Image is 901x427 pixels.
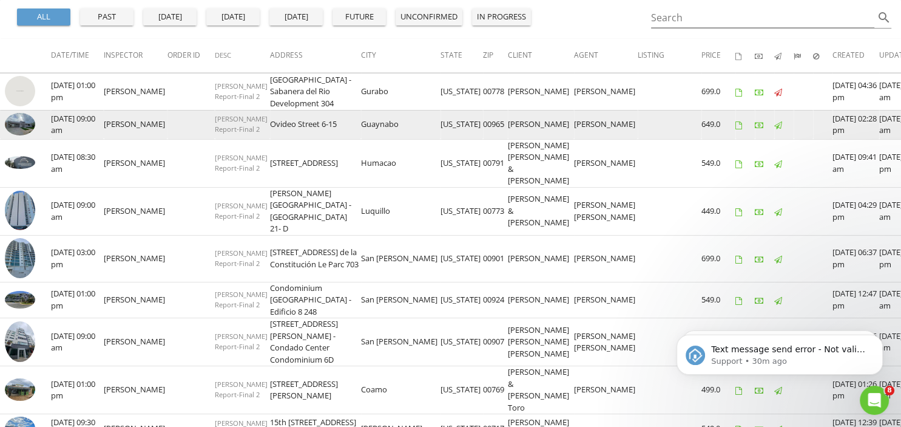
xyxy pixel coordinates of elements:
th: Client: Not sorted. [508,39,574,73]
span: 8 [885,386,894,395]
th: Date/Time: Not sorted. [51,39,104,73]
td: [PERSON_NAME] [PERSON_NAME] [PERSON_NAME] [508,318,574,366]
td: [DATE] 09:41 am [832,139,879,187]
span: [PERSON_NAME] Report-Final 2 [215,114,268,134]
th: Published: Not sorted. [774,39,794,73]
img: streetview [5,76,35,106]
span: Agent [574,50,598,60]
td: Luquillo [361,187,440,235]
td: [PERSON_NAME] [574,73,638,111]
div: past [85,11,129,23]
td: 00773 [483,187,508,235]
th: Desc: Not sorted. [215,39,270,73]
img: 9322603%2Fcover_photos%2FPijYma5H3Ta4yYv5FRkr%2Fsmall.jpeg [5,113,35,136]
td: Humacao [361,139,440,187]
td: [DATE] 12:47 pm [832,282,879,318]
input: Search [651,8,875,28]
img: 9323806%2Fcover_photos%2FqdbUhQOxQ5nPqnHvkiVy%2Fsmall.jpeg [5,191,35,230]
td: [STREET_ADDRESS] de la Constitución Le Parc 703 [270,235,361,282]
span: Inspector [104,50,143,60]
td: [US_STATE] [440,187,483,235]
button: future [332,9,386,26]
img: 9275178%2Fcover_photos%2FOfrOxS5fM5ev5riqGprE%2Fsmall.jpeg [5,378,35,401]
td: [PERSON_NAME] [PERSON_NAME] & [PERSON_NAME] [508,139,574,187]
td: 649.0 [701,110,735,139]
img: 9317765%2Fcover_photos%2F0zdTtSwG64ZxdXqDPDhq%2Fsmall.jpeg [5,156,35,169]
td: 699.0 [701,235,735,282]
th: Inspector: Not sorted. [104,39,167,73]
button: all [17,9,70,26]
span: Date/Time [51,50,89,60]
td: [PERSON_NAME] [574,235,638,282]
span: State [440,50,462,60]
span: [PERSON_NAME] Report-Final 2 [215,332,268,351]
td: [PERSON_NAME] [104,110,167,139]
td: [PERSON_NAME] [574,139,638,187]
td: San [PERSON_NAME] [361,282,440,318]
td: [DATE] 03:00 pm [51,235,104,282]
div: unconfirmed [400,11,457,23]
td: [US_STATE] [440,282,483,318]
td: [PERSON_NAME] & [PERSON_NAME] Toro [508,366,574,414]
td: [PERSON_NAME] [508,73,574,111]
span: Desc [215,50,231,60]
td: [US_STATE] [440,110,483,139]
img: 9226098%2Fcover_photos%2FLYk8lH9MEXm2bAEfXSHQ%2Fsmall.jpeg [5,321,35,362]
td: 549.0 [701,282,735,318]
th: Agent: Not sorted. [574,39,638,73]
td: [PERSON_NAME][GEOGRAPHIC_DATA] - [GEOGRAPHIC_DATA] 21- D [270,187,361,235]
td: [PERSON_NAME] [104,187,167,235]
td: [PERSON_NAME] [508,110,574,139]
th: Canceled: Not sorted. [813,39,832,73]
span: Address [270,50,303,60]
td: [PERSON_NAME] [104,318,167,366]
th: Paid: Not sorted. [755,39,774,73]
span: [PERSON_NAME] Report-Final 2 [215,290,268,309]
span: [PERSON_NAME] Report-Final 2 [215,248,268,268]
th: Submitted: Not sorted. [794,39,813,73]
td: [DATE] 09:00 am [51,187,104,235]
td: Condominium [GEOGRAPHIC_DATA] - Edificio 8 248 [270,282,361,318]
button: [DATE] [206,9,260,26]
span: Created [832,50,865,60]
td: [PERSON_NAME] [104,139,167,187]
td: [DATE] 08:30 am [51,139,104,187]
span: [PERSON_NAME] Report-Final 2 [215,201,268,220]
td: 449.0 [701,187,735,235]
td: San [PERSON_NAME] [361,235,440,282]
td: [DATE] 01:00 pm [51,73,104,111]
td: [PERSON_NAME] [104,282,167,318]
td: [DATE] 09:00 am [51,318,104,366]
div: [DATE] [148,11,192,23]
button: unconfirmed [396,9,462,26]
th: Order ID: Not sorted. [167,39,215,73]
td: 00901 [483,235,508,282]
td: [STREET_ADDRESS][PERSON_NAME] - Condado Center Condominium 6D [270,318,361,366]
div: [DATE] [211,11,255,23]
td: [PERSON_NAME] [104,73,167,111]
td: [PERSON_NAME] [PERSON_NAME] [574,318,638,366]
span: Order ID [167,50,200,60]
td: [PERSON_NAME] [574,366,638,414]
th: Listing: Not sorted. [638,39,701,73]
td: 549.0 [701,139,735,187]
td: [DATE] 04:36 pm [832,73,879,111]
td: Coamo [361,366,440,414]
td: [DATE] 01:00 pm [51,282,104,318]
td: Gurabo [361,73,440,111]
button: [DATE] [143,9,197,26]
td: [PERSON_NAME] [PERSON_NAME] [574,187,638,235]
span: Client [508,50,532,60]
td: [DATE] 04:29 pm [832,187,879,235]
td: [STREET_ADDRESS] [270,139,361,187]
td: [DATE] 02:28 pm [832,110,879,139]
td: 00778 [483,73,508,111]
span: Zip [483,50,493,60]
th: Price: Not sorted. [701,39,735,73]
div: in progress [477,11,526,23]
td: 00924 [483,282,508,318]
